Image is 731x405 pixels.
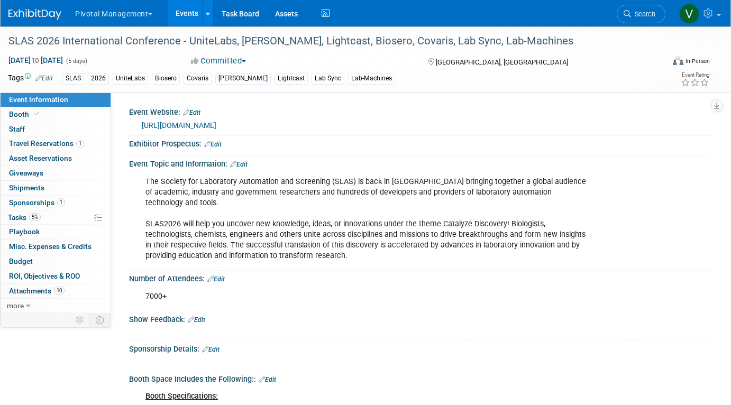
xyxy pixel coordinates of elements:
a: [URL][DOMAIN_NAME] [142,121,216,130]
div: Lab Sync [312,73,344,84]
span: Tasks [8,213,41,222]
a: Edit [35,75,53,82]
a: Edit [202,346,220,353]
a: Shipments [1,181,111,195]
span: 5% [29,213,41,221]
span: Staff [9,125,25,133]
span: Budget [9,257,33,265]
div: In-Person [685,57,710,65]
div: 2026 [88,73,109,84]
a: Giveaways [1,166,111,180]
a: Edit [188,316,205,324]
a: Sponsorships1 [1,196,111,210]
span: to [31,56,41,65]
img: ExhibitDay [8,9,61,20]
div: The Society for Laboratory Automation and Screening (SLAS) is back in [GEOGRAPHIC_DATA] bringing ... [138,171,597,267]
td: Tags [8,72,53,85]
a: more [1,299,111,313]
span: (5 days) [65,58,87,65]
a: Asset Reservations [1,151,111,165]
div: Lightcast [275,73,308,84]
i: Booth reservation complete [34,111,39,117]
span: [GEOGRAPHIC_DATA], [GEOGRAPHIC_DATA] [436,58,568,66]
div: Exhibitor Prospectus: [129,136,710,150]
a: Travel Reservations1 [1,136,111,151]
a: Playbook [1,225,111,239]
span: Travel Reservations [9,139,84,148]
span: Shipments [9,183,44,192]
span: Event Information [9,95,68,104]
div: Event Website: [129,104,710,118]
div: UniteLabs [113,73,148,84]
span: Playbook [9,227,40,236]
div: Event Format [606,55,710,71]
div: Biosero [152,73,180,84]
div: Number of Attendees: [129,271,710,284]
div: Sponsorship Details: [129,341,710,355]
a: Staff [1,122,111,136]
img: Valerie Weld [679,4,699,24]
span: 10 [54,287,65,294]
a: ROI, Objectives & ROO [1,269,111,283]
a: Edit [230,161,248,168]
span: Search [631,10,655,18]
a: Event Information [1,93,111,107]
a: Edit [207,275,225,283]
div: SLAS 2026 International Conference - UniteLabs, [PERSON_NAME], Lightcast, Biosero, Covaris, Lab S... [5,32,650,51]
a: Booth [1,107,111,122]
span: Attachments [9,287,65,295]
div: 7000+ [138,286,597,307]
div: Show Feedback: [129,311,710,325]
span: 1 [57,198,65,206]
a: Edit [204,141,222,148]
span: [DATE] [DATE] [8,56,63,65]
u: Booth Specifications: [145,392,218,401]
a: Search [617,5,665,23]
span: more [7,301,24,310]
td: Personalize Event Tab Strip [71,313,89,327]
span: 1 [76,140,84,148]
div: Event Rating [681,72,709,78]
a: Attachments10 [1,284,111,298]
button: Committed [187,56,250,67]
span: Booth [9,110,41,118]
span: Misc. Expenses & Credits [9,242,92,251]
a: Edit [183,109,200,116]
div: Booth Space Includes the Following:: [129,371,710,385]
div: [PERSON_NAME] [215,73,271,84]
span: Asset Reservations [9,154,72,162]
div: Lab-Machines [348,73,395,84]
div: SLAS [62,73,84,84]
a: Tasks5% [1,210,111,225]
a: Budget [1,254,111,269]
td: Toggle Event Tabs [89,313,111,327]
a: Misc. Expenses & Credits [1,240,111,254]
span: Sponsorships [9,198,65,207]
div: Event Topic and Information: [129,156,710,170]
div: Covaris [184,73,212,84]
a: Edit [259,376,276,383]
span: Giveaways [9,169,43,177]
span: ROI, Objectives & ROO [9,272,80,280]
img: Format-Inperson.png [673,57,683,65]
